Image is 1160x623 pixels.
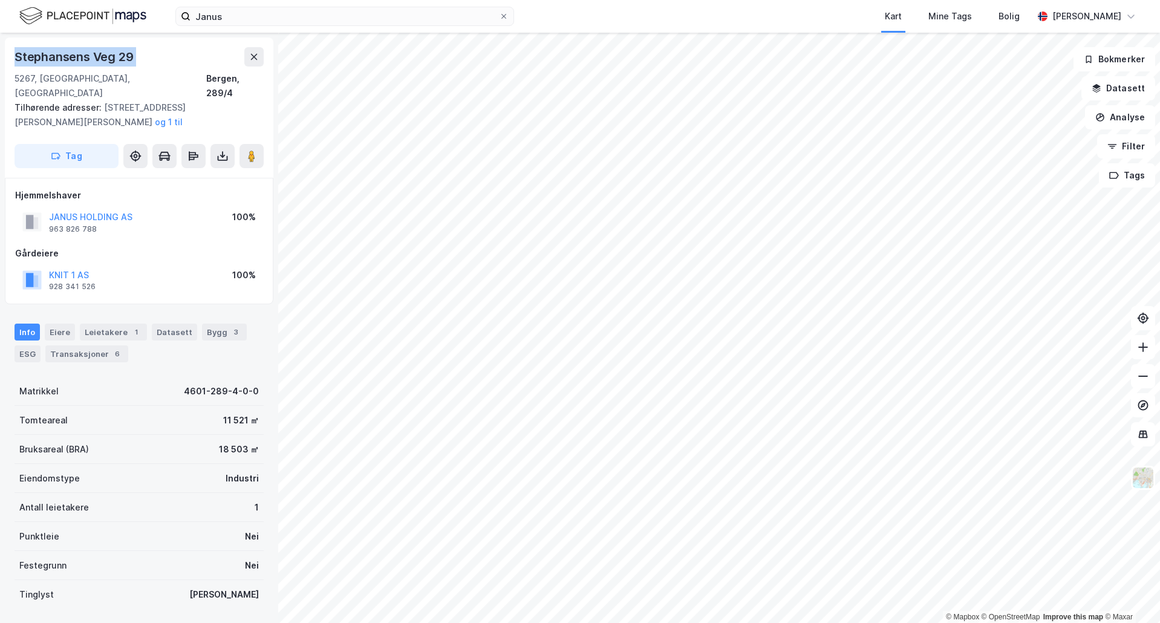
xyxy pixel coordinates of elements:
[1099,163,1155,188] button: Tags
[999,9,1020,24] div: Bolig
[15,324,40,341] div: Info
[15,144,119,168] button: Tag
[15,246,263,261] div: Gårdeiere
[189,587,259,602] div: [PERSON_NAME]
[45,345,128,362] div: Transaksjoner
[255,500,259,515] div: 1
[15,47,135,67] div: Stephansens Veg 29
[245,529,259,544] div: Nei
[232,268,256,282] div: 100%
[206,71,264,100] div: Bergen, 289/4
[19,384,59,399] div: Matrikkel
[191,7,499,25] input: Søk på adresse, matrikkel, gårdeiere, leietakere eller personer
[49,282,96,292] div: 928 341 526
[19,587,54,602] div: Tinglyst
[45,324,75,341] div: Eiere
[111,348,123,360] div: 6
[1081,76,1155,100] button: Datasett
[184,384,259,399] div: 4601-289-4-0-0
[80,324,147,341] div: Leietakere
[15,102,104,113] span: Tilhørende adresser:
[19,500,89,515] div: Antall leietakere
[885,9,902,24] div: Kart
[1043,613,1103,621] a: Improve this map
[15,188,263,203] div: Hjemmelshaver
[219,442,259,457] div: 18 503 ㎡
[19,442,89,457] div: Bruksareal (BRA)
[1052,9,1121,24] div: [PERSON_NAME]
[202,324,247,341] div: Bygg
[982,613,1040,621] a: OpenStreetMap
[1100,565,1160,623] div: Kontrollprogram for chat
[226,471,259,486] div: Industri
[1100,565,1160,623] iframe: Chat Widget
[245,558,259,573] div: Nei
[15,345,41,362] div: ESG
[49,224,97,234] div: 963 826 788
[19,529,59,544] div: Punktleie
[1074,47,1155,71] button: Bokmerker
[19,558,67,573] div: Festegrunn
[19,413,68,428] div: Tomteareal
[19,5,146,27] img: logo.f888ab2527a4732fd821a326f86c7f29.svg
[15,100,254,129] div: [STREET_ADDRESS][PERSON_NAME][PERSON_NAME]
[946,613,979,621] a: Mapbox
[230,326,242,338] div: 3
[232,210,256,224] div: 100%
[152,324,197,341] div: Datasett
[1085,105,1155,129] button: Analyse
[1097,134,1155,158] button: Filter
[19,471,80,486] div: Eiendomstype
[15,71,206,100] div: 5267, [GEOGRAPHIC_DATA], [GEOGRAPHIC_DATA]
[223,413,259,428] div: 11 521 ㎡
[928,9,972,24] div: Mine Tags
[1132,466,1155,489] img: Z
[130,326,142,338] div: 1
